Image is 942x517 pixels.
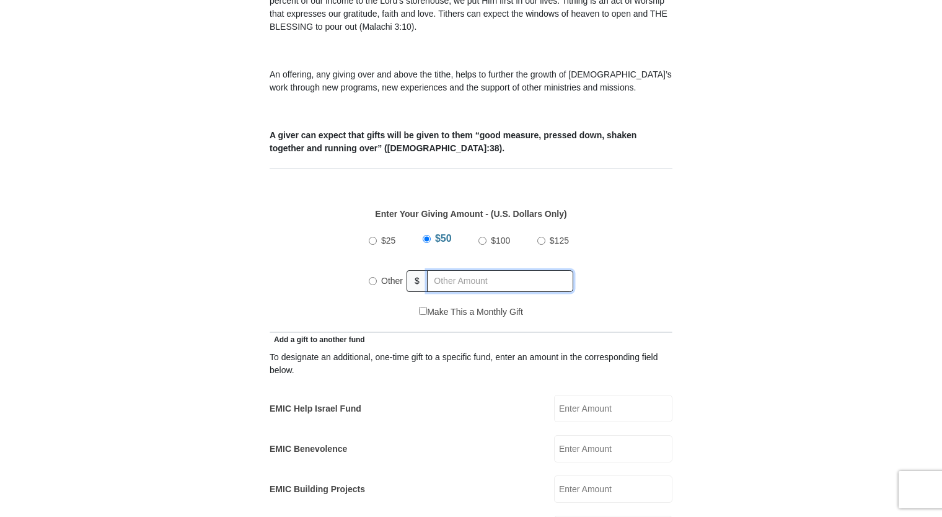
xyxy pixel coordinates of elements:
[381,236,395,245] span: $25
[270,68,672,94] p: An offering, any giving over and above the tithe, helps to further the growth of [DEMOGRAPHIC_DAT...
[270,130,636,153] b: A giver can expect that gifts will be given to them “good measure, pressed down, shaken together ...
[427,270,573,292] input: Other Amount
[270,443,347,456] label: EMIC Benevolence
[550,236,569,245] span: $125
[381,276,403,286] span: Other
[419,306,523,319] label: Make This a Monthly Gift
[419,307,427,315] input: Make This a Monthly Gift
[407,270,428,292] span: $
[270,335,365,344] span: Add a gift to another fund
[491,236,510,245] span: $100
[554,435,672,462] input: Enter Amount
[554,475,672,503] input: Enter Amount
[270,351,672,377] div: To designate an additional, one-time gift to a specific fund, enter an amount in the correspondin...
[375,209,566,219] strong: Enter Your Giving Amount - (U.S. Dollars Only)
[270,483,365,496] label: EMIC Building Projects
[554,395,672,422] input: Enter Amount
[270,402,361,415] label: EMIC Help Israel Fund
[435,233,452,244] span: $50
